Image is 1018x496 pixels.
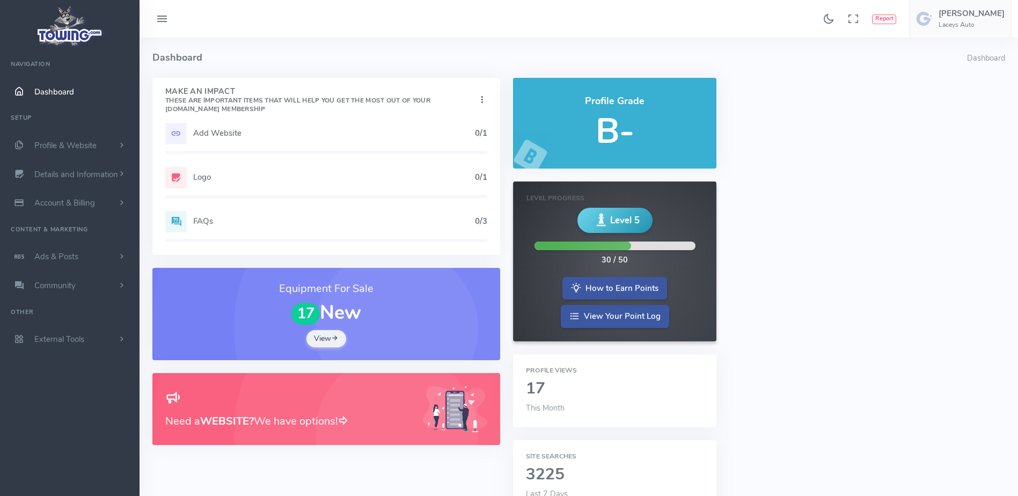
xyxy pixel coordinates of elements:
[200,414,254,428] b: WEBSITE?
[34,140,97,151] span: Profile & Website
[165,413,410,429] h3: Need a We have options!
[916,10,933,27] img: user-image
[939,9,1005,18] h5: [PERSON_NAME]
[562,277,667,300] a: How to Earn Points
[193,173,475,181] h5: Logo
[34,198,95,208] span: Account & Billing
[165,96,430,113] small: These are important items that will help you get the most out of your [DOMAIN_NAME] Membership
[34,334,84,345] span: External Tools
[526,96,704,107] h4: Profile Grade
[967,53,1005,64] li: Dashboard
[34,280,76,291] span: Community
[610,214,640,227] span: Level 5
[526,195,703,202] h6: Level Progress
[291,303,320,325] span: 17
[561,305,669,328] a: View Your Point Log
[526,403,565,413] span: This Month
[475,129,487,137] h5: 0/1
[34,251,78,262] span: Ads & Posts
[34,169,118,180] span: Details and Information
[193,129,475,137] h5: Add Website
[526,466,704,484] h2: 3225
[602,254,628,266] div: 30 / 50
[152,38,967,78] h4: Dashboard
[423,386,487,433] img: Generic placeholder image
[165,302,487,325] h1: New
[306,330,346,347] a: View
[34,3,106,49] img: logo
[165,87,477,113] h4: Make An Impact
[526,367,704,374] h6: Profile Views
[34,86,74,97] span: Dashboard
[526,112,704,150] h5: B-
[475,173,487,181] h5: 0/1
[193,217,475,225] h5: FAQs
[475,217,487,225] h5: 0/3
[872,14,896,24] button: Report
[526,380,704,398] h2: 17
[939,21,1005,28] h6: Laceys Auto
[526,453,704,460] h6: Site Searches
[165,281,487,297] h3: Equipment For Sale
